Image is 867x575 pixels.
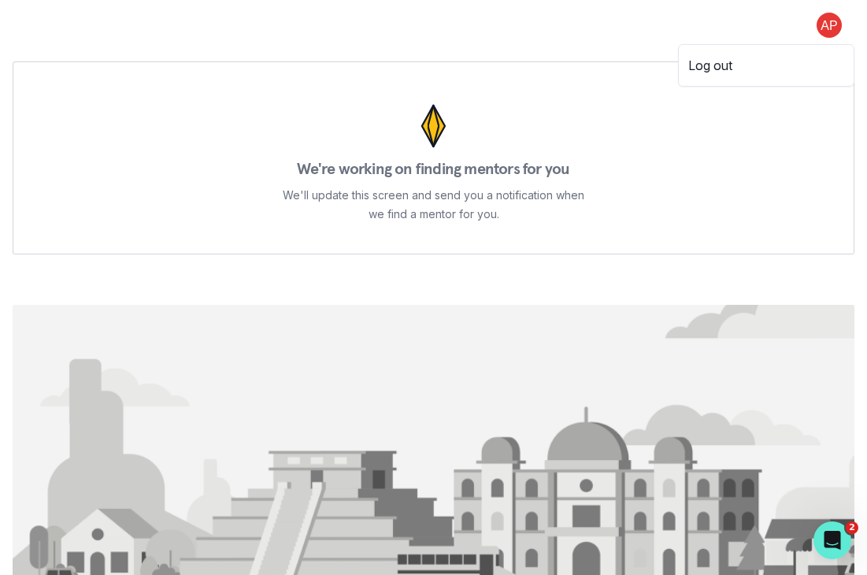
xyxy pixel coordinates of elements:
[813,521,851,559] iframe: Intercom live chat
[846,521,858,534] span: 2
[297,161,569,176] p: We're working on finding mentors for you
[804,13,854,38] button: profile picture
[679,51,854,80] button: Log out
[283,186,585,224] p: We'll update this screen and send you a notification when we find a mentor for you.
